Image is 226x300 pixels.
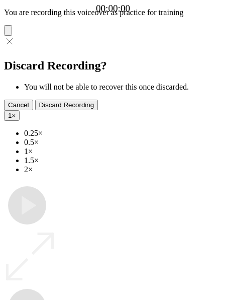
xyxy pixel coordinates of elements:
a: 00:00:00 [96,3,130,14]
span: 1 [8,112,12,119]
li: 1.5× [24,156,222,165]
li: 2× [24,165,222,174]
li: 0.25× [24,129,222,138]
li: 1× [24,147,222,156]
button: Discard Recording [35,100,98,110]
li: You will not be able to recover this once discarded. [24,83,222,92]
p: You are recording this voiceover as practice for training [4,8,222,17]
button: Cancel [4,100,33,110]
li: 0.5× [24,138,222,147]
button: 1× [4,110,20,121]
h2: Discard Recording? [4,59,222,72]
